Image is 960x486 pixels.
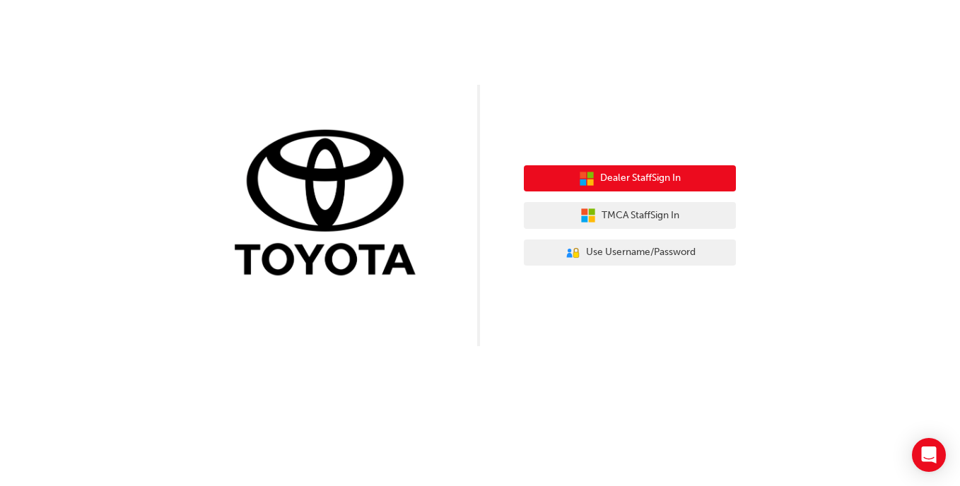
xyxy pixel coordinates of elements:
[586,244,696,261] span: Use Username/Password
[912,438,946,472] div: Open Intercom Messenger
[524,165,736,192] button: Dealer StaffSign In
[224,126,436,283] img: Trak
[524,239,736,266] button: Use Username/Password
[602,208,679,224] span: TMCA Staff Sign In
[524,202,736,229] button: TMCA StaffSign In
[600,170,681,186] span: Dealer Staff Sign In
